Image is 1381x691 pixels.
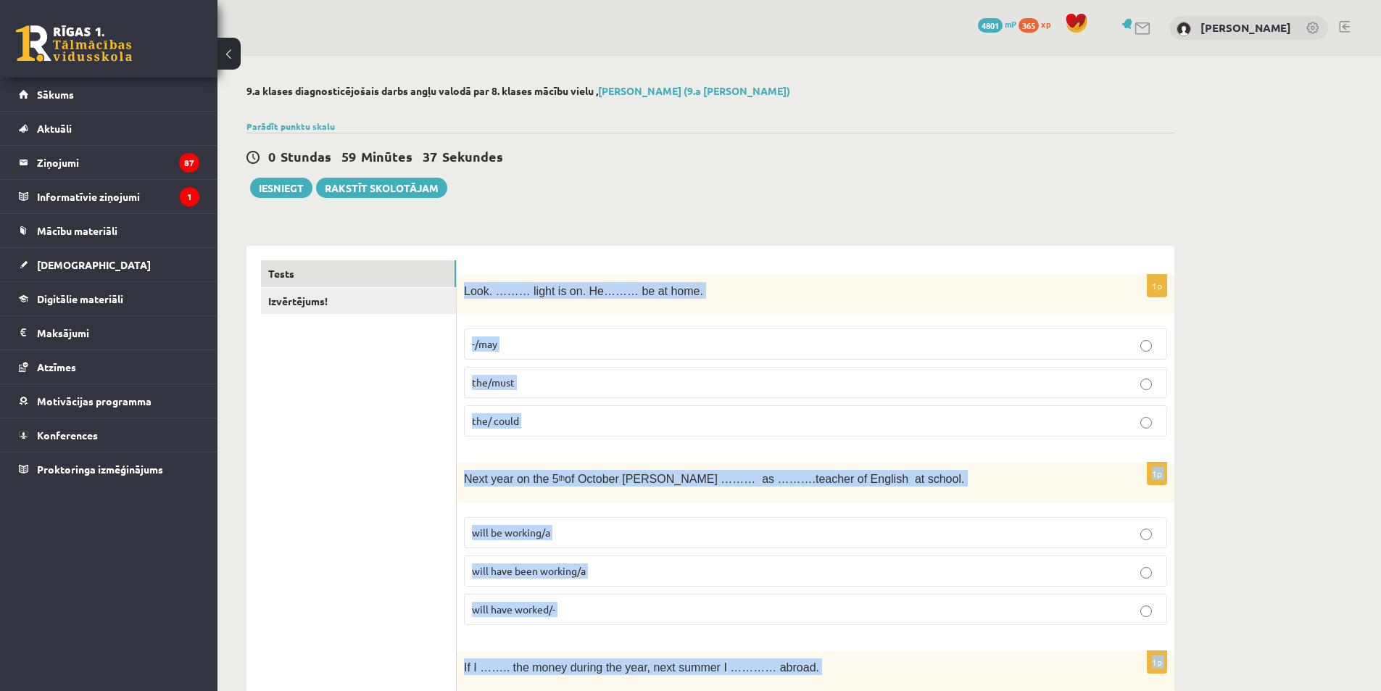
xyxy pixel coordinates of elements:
[19,418,199,452] a: Konferences
[179,153,199,173] i: 87
[316,178,447,198] a: Rakstīt skolotājam
[37,146,199,179] legend: Ziņojumi
[1147,274,1167,297] p: 1p
[978,18,1003,33] span: 4801
[472,526,550,539] span: will be working/a
[37,122,72,135] span: Aktuāli
[472,564,586,577] span: will have been working/a
[1147,650,1167,674] p: 1p
[361,148,412,165] span: Minūtes
[37,258,151,271] span: [DEMOGRAPHIC_DATA]
[19,452,199,486] a: Proktoringa izmēģinājums
[37,394,152,407] span: Motivācijas programma
[1140,340,1152,352] input: -/may
[268,148,275,165] span: 0
[464,661,819,674] span: If I …….. the money during the year, next summer I ………… abroad.
[19,180,199,213] a: Informatīvie ziņojumi1
[19,78,199,111] a: Sākums
[442,148,503,165] span: Sekundes
[37,360,76,373] span: Atzīmes
[1140,567,1152,579] input: will have been working/a
[598,84,790,97] a: [PERSON_NAME] (9.a [PERSON_NAME])
[281,148,331,165] span: Stundas
[246,120,335,132] a: Parādīt punktu skalu
[1200,20,1291,35] a: [PERSON_NAME]
[1019,18,1058,30] a: 365 xp
[250,178,312,198] button: Iesniegt
[423,148,437,165] span: 37
[19,146,199,179] a: Ziņojumi87
[37,316,199,349] legend: Maksājumi
[19,282,199,315] a: Digitālie materiāli
[464,285,703,297] span: Look. ……… light is on. He……… be at home.
[37,429,98,442] span: Konferences
[19,214,199,247] a: Mācību materiāli
[16,25,132,62] a: Rīgas 1. Tālmācības vidusskola
[1019,18,1039,33] span: 365
[1140,529,1152,540] input: will be working/a
[1140,605,1152,617] input: will have worked/-
[261,260,456,287] a: Tests
[464,473,964,485] span: Next year on the 5 of October [PERSON_NAME] ……… as ……….teacher of English at school.
[1140,417,1152,429] input: the/ could
[472,414,519,427] span: the/ could
[246,85,1174,97] h2: 9.a klases diagnosticējošais darbs angļu valodā par 8. klases mācību vielu ,
[1041,18,1050,30] span: xp
[559,474,565,482] sup: th
[37,463,163,476] span: Proktoringa izmēģinājums
[37,180,199,213] legend: Informatīvie ziņojumi
[341,148,356,165] span: 59
[1140,378,1152,390] input: the/must
[1147,462,1167,485] p: 1p
[180,187,199,207] i: 1
[37,292,123,305] span: Digitālie materiāli
[472,337,497,350] span: -/may
[37,224,117,237] span: Mācību materiāli
[1005,18,1016,30] span: mP
[261,288,456,315] a: Izvērtējums!
[472,603,555,616] span: will have worked/-
[472,376,515,389] span: the/must
[19,384,199,418] a: Motivācijas programma
[978,18,1016,30] a: 4801 mP
[19,248,199,281] a: [DEMOGRAPHIC_DATA]
[19,316,199,349] a: Maksājumi
[1177,22,1191,36] img: Aleksandrs Koroļovs
[19,112,199,145] a: Aktuāli
[19,350,199,384] a: Atzīmes
[37,88,74,101] span: Sākums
